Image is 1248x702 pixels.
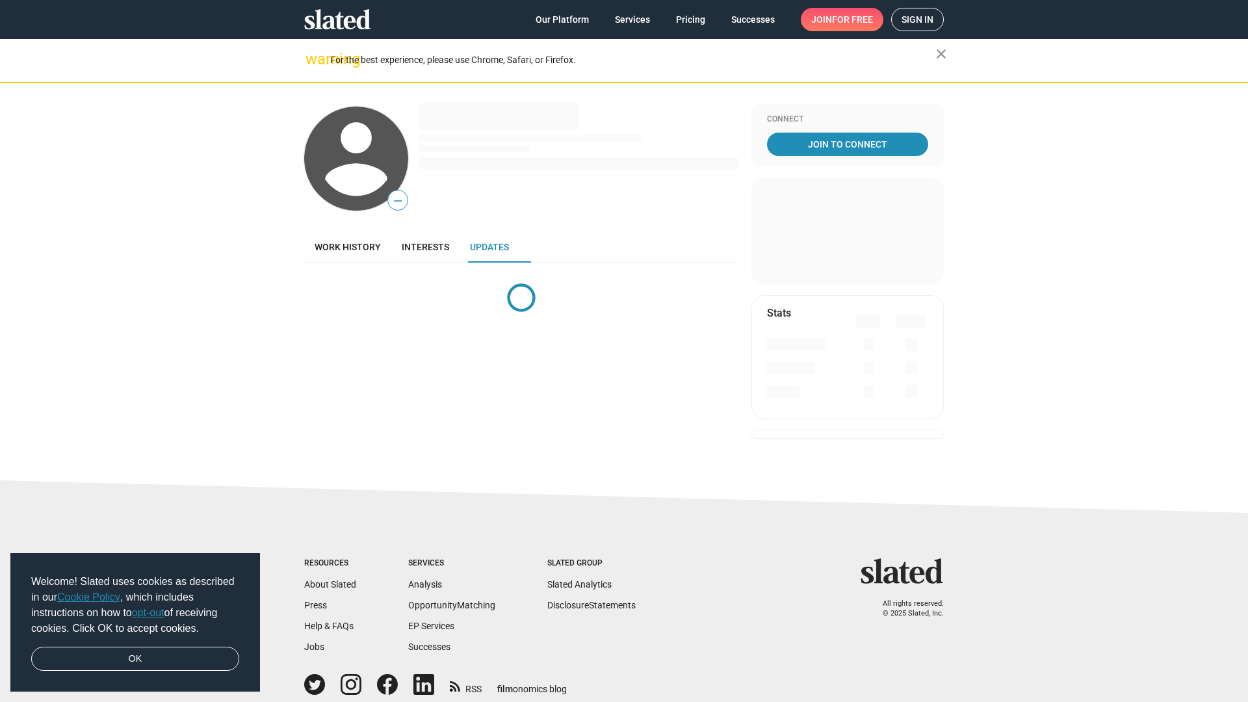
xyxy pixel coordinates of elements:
div: Resources [304,558,356,569]
span: Successes [731,8,775,31]
a: About Slated [304,579,356,590]
span: Our Platform [536,8,589,31]
a: Help & FAQs [304,621,354,631]
a: OpportunityMatching [408,600,495,610]
span: — [388,192,408,209]
span: film [497,684,513,694]
a: Work history [304,231,391,263]
a: Joinfor free [801,8,883,31]
a: Slated Analytics [547,579,612,590]
span: Work history [315,242,381,252]
p: All rights reserved. © 2025 Slated, Inc. [869,599,944,618]
mat-icon: close [933,46,949,62]
span: for free [832,8,873,31]
span: Pricing [676,8,705,31]
span: Updates [470,242,509,252]
span: Welcome! Slated uses cookies as described in our , which includes instructions on how to of recei... [31,574,239,636]
a: Updates [460,231,519,263]
a: Sign in [891,8,944,31]
div: cookieconsent [10,553,260,692]
a: filmonomics blog [497,673,567,695]
div: Connect [767,114,928,125]
a: Jobs [304,642,324,652]
div: For the best experience, please use Chrome, Safari, or Firefox. [330,51,936,69]
a: Successes [408,642,450,652]
span: Join To Connect [770,133,926,156]
a: Analysis [408,579,442,590]
a: Pricing [666,8,716,31]
a: DisclosureStatements [547,600,636,610]
a: Our Platform [525,8,599,31]
mat-card-title: Stats [767,306,791,320]
a: Join To Connect [767,133,928,156]
span: Sign in [902,8,933,31]
a: dismiss cookie message [31,647,239,671]
a: opt-out [132,607,164,618]
a: Cookie Policy [57,591,120,603]
a: Successes [721,8,785,31]
a: Interests [391,231,460,263]
a: Services [604,8,660,31]
a: RSS [450,675,482,695]
span: Join [811,8,873,31]
mat-icon: warning [305,51,321,67]
span: Interests [402,242,449,252]
div: Services [408,558,495,569]
a: Press [304,600,327,610]
a: EP Services [408,621,454,631]
span: Services [615,8,650,31]
div: Slated Group [547,558,636,569]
